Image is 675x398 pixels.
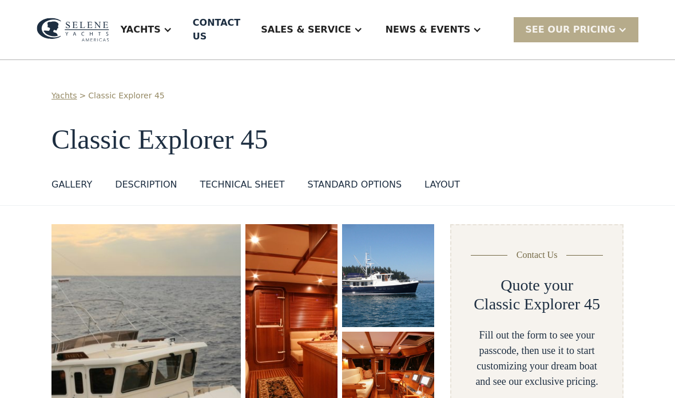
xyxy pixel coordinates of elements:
img: logo [37,18,109,41]
img: 45 foot motor yacht [342,224,434,327]
div: Contact Us [517,248,558,262]
div: GALLERY [51,178,92,192]
a: DESCRIPTION [115,178,177,196]
div: Contact US [193,16,240,43]
div: > [80,90,86,102]
a: open lightbox [342,224,434,327]
div: News & EVENTS [374,7,494,53]
div: Sales & Service [249,7,374,53]
div: SEE Our Pricing [525,23,616,37]
div: Technical sheet [200,178,284,192]
div: layout [424,178,460,192]
div: Yachts [121,23,161,37]
a: Classic Explorer 45 [88,90,164,102]
a: Yachts [51,90,77,102]
div: DESCRIPTION [115,178,177,192]
div: News & EVENTS [386,23,471,37]
a: layout [424,178,460,196]
a: Technical sheet [200,178,284,196]
a: GALLERY [51,178,92,196]
h2: Classic Explorer 45 [474,294,600,314]
div: SEE Our Pricing [514,17,638,42]
div: Yachts [109,7,184,53]
div: Fill out the form to see your passcode, then use it to start customizing your dream boat and see ... [470,328,604,389]
h1: Classic Explorer 45 [51,125,624,155]
a: standard options [308,178,402,196]
div: Sales & Service [261,23,351,37]
div: standard options [308,178,402,192]
h2: Quote your [501,276,573,295]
